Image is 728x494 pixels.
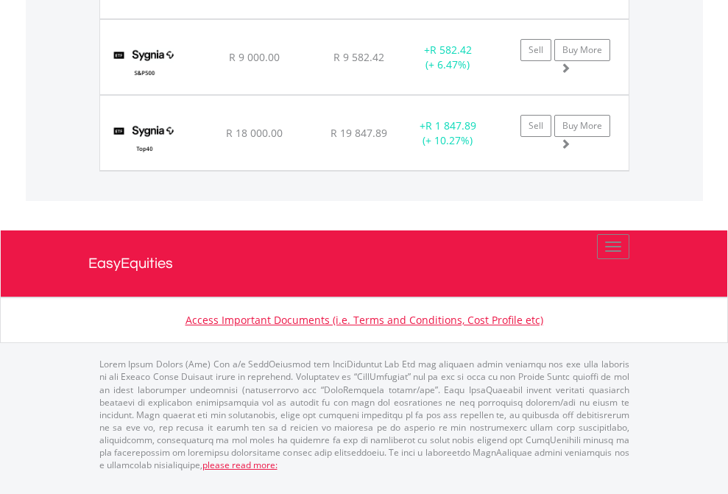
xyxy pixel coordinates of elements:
[331,126,387,140] span: R 19 847.89
[107,114,182,166] img: TFSA.SYGT40.png
[402,43,494,72] div: + (+ 6.47%)
[430,43,472,57] span: R 582.42
[333,50,384,64] span: R 9 582.42
[520,39,551,61] a: Sell
[229,50,280,64] span: R 9 000.00
[88,230,640,297] a: EasyEquities
[520,115,551,137] a: Sell
[202,459,278,471] a: please read more:
[554,115,610,137] a: Buy More
[425,119,476,133] span: R 1 847.89
[99,358,629,471] p: Lorem Ipsum Dolors (Ame) Con a/e SeddOeiusmod tem InciDiduntut Lab Etd mag aliquaen admin veniamq...
[107,38,182,91] img: TFSA.SYG500.png
[554,39,610,61] a: Buy More
[185,313,543,327] a: Access Important Documents (i.e. Terms and Conditions, Cost Profile etc)
[402,119,494,148] div: + (+ 10.27%)
[226,126,283,140] span: R 18 000.00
